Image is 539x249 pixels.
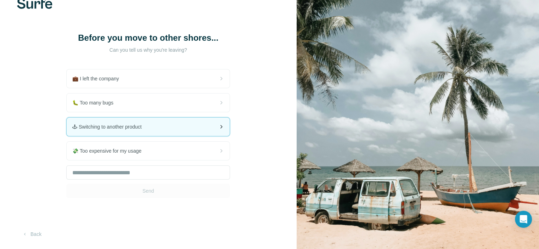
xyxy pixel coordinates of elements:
[17,228,46,240] button: Back
[72,99,119,106] span: 🐛 Too many bugs
[72,75,124,82] span: 💼 I left the company
[77,32,219,44] h1: Before you move to other shores...
[515,211,532,228] div: Open Intercom Messenger
[72,147,147,154] span: 💸 Too expensive for my usage
[77,46,219,53] p: Can you tell us why you're leaving?
[72,123,147,130] span: 🕹 Switching to another product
